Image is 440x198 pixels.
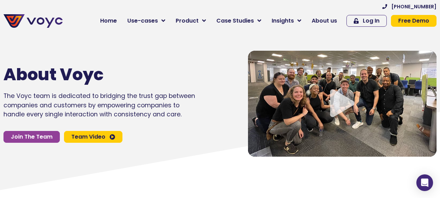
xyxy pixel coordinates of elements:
span: Free Demo [398,18,429,24]
a: Use-cases [122,14,170,28]
div: Open Intercom Messenger [416,174,433,191]
span: [PHONE_NUMBER] [391,4,437,9]
span: Use-cases [127,17,158,25]
span: Join The Team [11,134,53,140]
span: Home [100,17,117,25]
div: Video play button [328,89,356,118]
a: Home [95,14,122,28]
a: Log In [346,15,387,27]
span: Log In [363,18,379,24]
a: Product [170,14,211,28]
a: Free Demo [391,15,437,27]
a: About us [306,14,342,28]
a: Team Video [64,131,122,143]
span: About us [312,17,337,25]
span: Team Video [71,134,105,140]
img: voyc-full-logo [3,14,63,28]
span: Case Studies [216,17,254,25]
a: [PHONE_NUMBER] [382,4,437,9]
a: Insights [266,14,306,28]
p: The Voyc team is dedicated to bridging the trust gap between companies and customers by empowerin... [3,91,196,119]
a: Case Studies [211,14,266,28]
span: Product [176,17,199,25]
h1: About Voyc [3,65,175,85]
span: Insights [272,17,294,25]
a: Join The Team [3,131,60,143]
